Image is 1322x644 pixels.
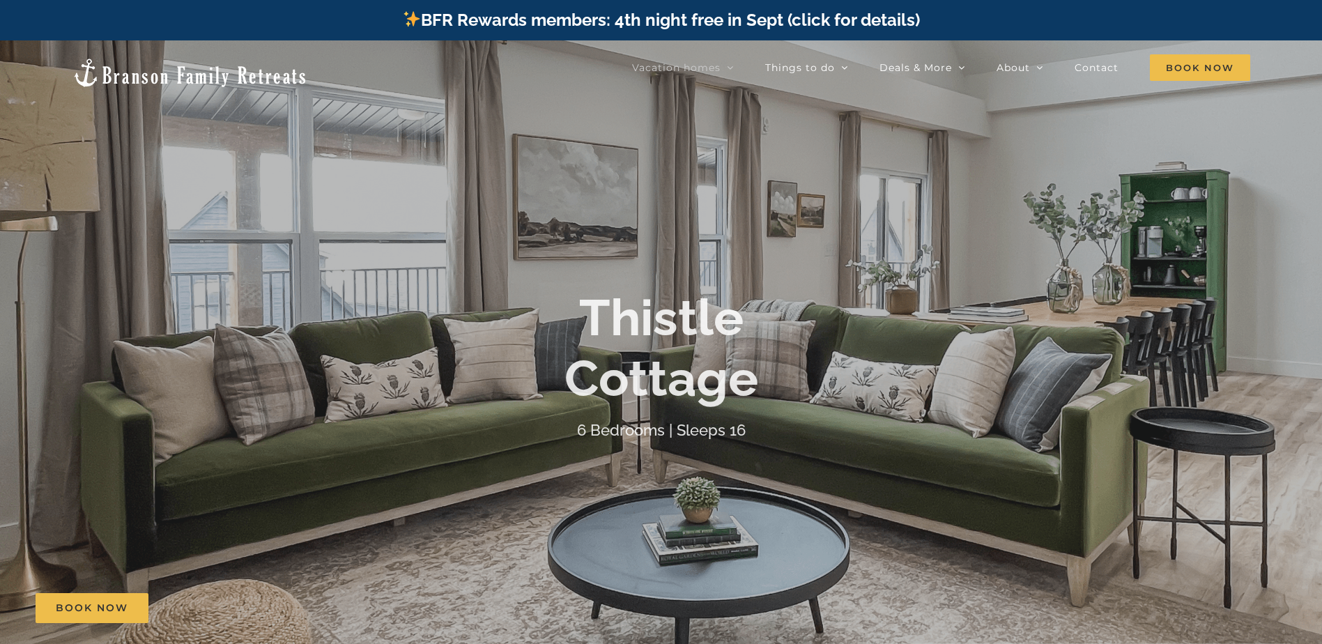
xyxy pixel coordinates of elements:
[879,54,965,82] a: Deals & More
[632,63,721,72] span: Vacation homes
[402,10,920,30] a: BFR Rewards members: 4th night free in Sept (click for details)
[997,54,1043,82] a: About
[36,593,148,623] a: Book Now
[765,54,848,82] a: Things to do
[1075,63,1119,72] span: Contact
[1075,54,1119,82] a: Contact
[765,63,835,72] span: Things to do
[564,288,758,407] b: Thistle Cottage
[1150,54,1250,81] span: Book Now
[997,63,1030,72] span: About
[403,10,420,27] img: ✨
[879,63,952,72] span: Deals & More
[56,602,128,614] span: Book Now
[577,421,746,439] h4: 6 Bedrooms | Sleeps 16
[632,54,1250,82] nav: Main Menu
[72,57,308,89] img: Branson Family Retreats Logo
[632,54,734,82] a: Vacation homes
